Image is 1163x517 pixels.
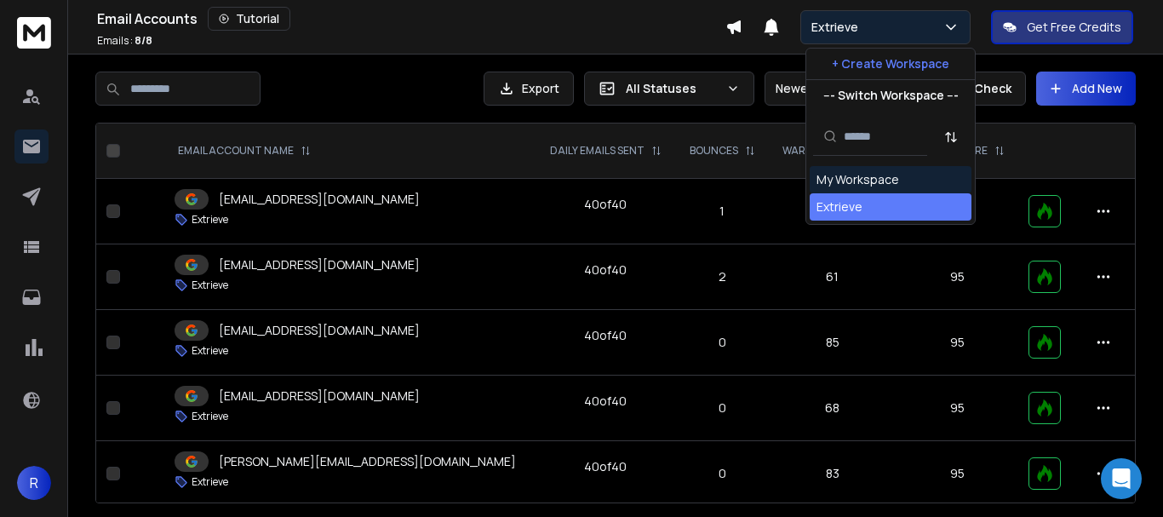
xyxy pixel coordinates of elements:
p: [EMAIL_ADDRESS][DOMAIN_NAME] [219,256,420,273]
td: 61 [769,244,897,310]
p: Emails : [97,34,152,48]
p: 2 [685,268,759,285]
p: 0 [685,465,759,482]
button: R [17,466,51,500]
button: Get Free Credits [991,10,1133,44]
p: All Statuses [626,80,719,97]
p: Extrieve [192,213,228,227]
div: Email Accounts [97,7,725,31]
p: [PERSON_NAME][EMAIL_ADDRESS][DOMAIN_NAME] [219,453,516,470]
button: Export [484,72,574,106]
p: [EMAIL_ADDRESS][DOMAIN_NAME] [219,191,420,208]
span: 8 / 8 [135,33,152,48]
div: 40 of 40 [584,196,627,213]
p: [EMAIL_ADDRESS][DOMAIN_NAME] [219,388,420,405]
p: 0 [685,399,759,416]
p: BOUNCES [690,144,738,158]
button: + Create Workspace [806,49,975,79]
td: 83 [769,441,897,507]
p: Extrieve [192,475,228,489]
p: + Create Workspace [832,55,949,72]
p: Get Free Credits [1027,19,1121,36]
div: EMAIL ACCOUNT NAME [178,144,311,158]
p: Extrieve [192,344,228,358]
button: Add New [1036,72,1136,106]
button: Tutorial [208,7,290,31]
p: 0 [685,334,759,351]
td: 85 [769,310,897,376]
div: 40 of 40 [584,327,627,344]
div: 40 of 40 [584,261,627,279]
td: 95 [897,244,1018,310]
div: 40 of 40 [584,393,627,410]
p: Extrieve [192,279,228,292]
div: 40 of 40 [584,458,627,475]
p: Extrieve [192,410,228,423]
button: Sort by Sort A-Z [934,120,968,154]
div: Open Intercom Messenger [1101,458,1142,499]
p: [EMAIL_ADDRESS][DOMAIN_NAME] [219,322,420,339]
p: DAILY EMAILS SENT [550,144,645,158]
td: 68 [769,376,897,441]
td: 76 [769,179,897,244]
p: Extrieve [811,19,865,36]
td: 95 [897,441,1018,507]
div: Extrieve [816,198,862,215]
p: --- Switch Workspace --- [823,87,959,104]
p: 1 [685,203,759,220]
td: 95 [897,310,1018,376]
button: Newest [765,72,875,106]
td: 95 [897,376,1018,441]
div: My Workspace [816,171,899,188]
p: WARMUP EMAILS [782,144,865,158]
